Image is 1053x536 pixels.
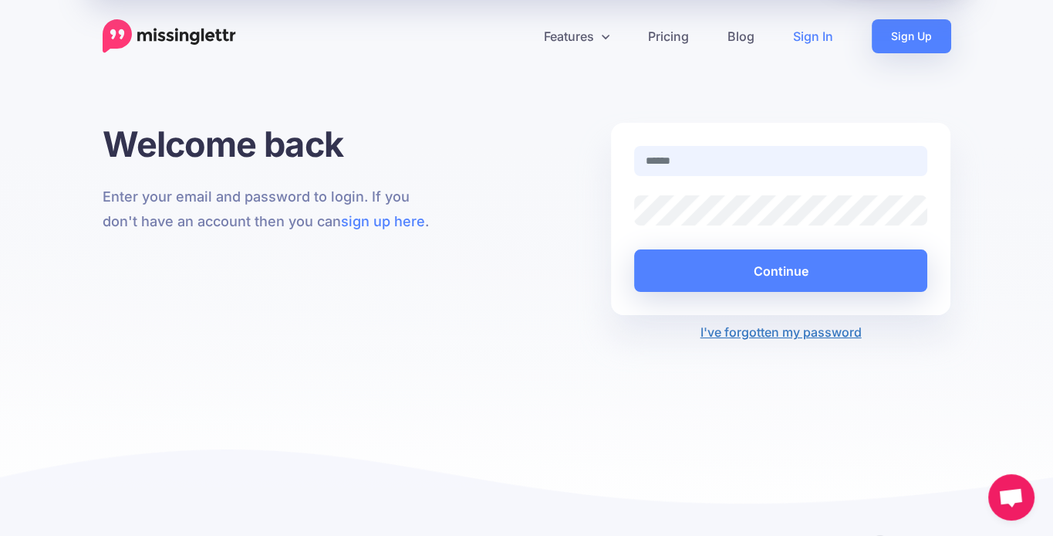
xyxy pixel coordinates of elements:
[872,19,951,53] a: Sign Up
[634,249,928,292] button: Continue
[708,19,774,53] a: Blog
[774,19,852,53] a: Sign In
[629,19,708,53] a: Pricing
[103,123,443,165] h1: Welcome back
[341,213,425,229] a: sign up here
[700,324,862,340] a: I've forgotten my password
[988,474,1034,521] div: Open chat
[525,19,629,53] a: Features
[103,185,443,234] p: Enter your email and password to login. If you don't have an account then you can .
